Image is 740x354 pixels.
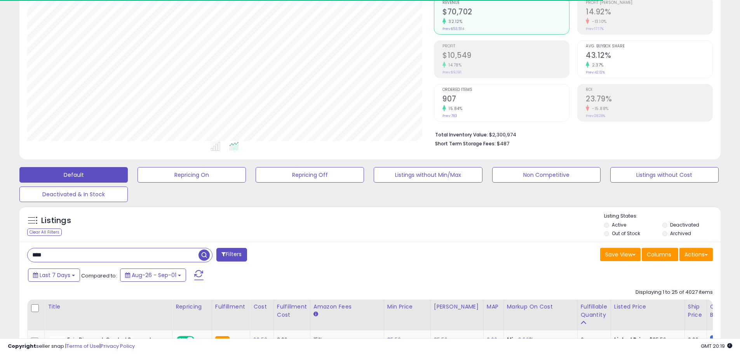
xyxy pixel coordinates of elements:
button: Columns [642,248,678,261]
button: Non Competitive [492,167,601,183]
b: Total Inventory Value: [435,131,488,138]
div: Cost [253,303,270,311]
span: 2025-09-10 20:19 GMT [701,342,732,350]
label: Active [612,221,626,228]
span: Avg. Buybox Share [586,44,712,49]
small: 2.37% [589,62,604,68]
small: Prev: 42.12% [586,70,605,75]
small: 14.78% [446,62,461,68]
div: seller snap | | [8,343,135,350]
div: MAP [487,303,500,311]
div: Fulfillable Quantity [581,303,608,319]
span: Profit [PERSON_NAME] [586,1,712,5]
strong: Copyright [8,342,36,350]
button: Actions [679,248,713,261]
div: Clear All Filters [27,228,62,236]
div: Markup on Cost [507,303,574,311]
h2: 907 [442,94,569,105]
div: Repricing [176,303,209,311]
div: Fulfillment [215,303,247,311]
li: $2,300,974 [435,129,707,139]
label: Deactivated [670,221,699,228]
a: Terms of Use [66,342,99,350]
h2: 23.79% [586,94,712,105]
h5: Listings [41,215,71,226]
span: ROI [586,88,712,92]
th: The percentage added to the cost of goods (COGS) that forms the calculator for Min & Max prices. [503,300,577,330]
small: Prev: 28.28% [586,113,605,118]
button: Listings without Min/Max [374,167,482,183]
button: Filters [216,248,247,262]
label: Archived [670,230,691,237]
div: Displaying 1 to 25 of 4027 items [636,289,713,296]
h2: 14.92% [586,7,712,18]
a: Privacy Policy [101,342,135,350]
span: Aug-26 - Sep-01 [132,271,176,279]
span: $487 [497,140,509,147]
span: Last 7 Days [40,271,70,279]
button: Save View [600,248,641,261]
div: [PERSON_NAME] [434,303,480,311]
div: Fulfillment Cost [277,303,307,319]
small: Prev: $53,514 [442,26,464,31]
h2: $70,702 [442,7,569,18]
button: Listings without Cost [610,167,719,183]
h2: $10,549 [442,51,569,61]
small: -15.88% [589,106,609,112]
div: Listed Price [614,303,681,311]
button: Deactivated & In Stock [19,187,128,202]
small: 15.84% [446,106,462,112]
span: Ordered Items [442,88,569,92]
small: Prev: 783 [442,113,457,118]
button: Repricing Off [256,167,364,183]
small: -13.10% [589,19,607,24]
button: Repricing On [138,167,246,183]
b: Short Term Storage Fees: [435,140,496,147]
div: Title [48,303,169,311]
span: Revenue [442,1,569,5]
div: Amazon Fees [313,303,381,311]
h2: 43.12% [586,51,712,61]
small: 32.12% [446,19,462,24]
button: Aug-26 - Sep-01 [120,269,186,282]
small: Prev: 17.17% [586,26,604,31]
small: Amazon Fees. [313,311,318,318]
label: Out of Stock [612,230,640,237]
p: Listing States: [604,213,721,220]
span: Compared to: [81,272,117,279]
small: Prev: $9,191 [442,70,461,75]
span: Columns [647,251,671,258]
span: Profit [442,44,569,49]
div: Min Price [387,303,427,311]
div: Ship Price [688,303,703,319]
button: Last 7 Days [28,269,80,282]
button: Default [19,167,128,183]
